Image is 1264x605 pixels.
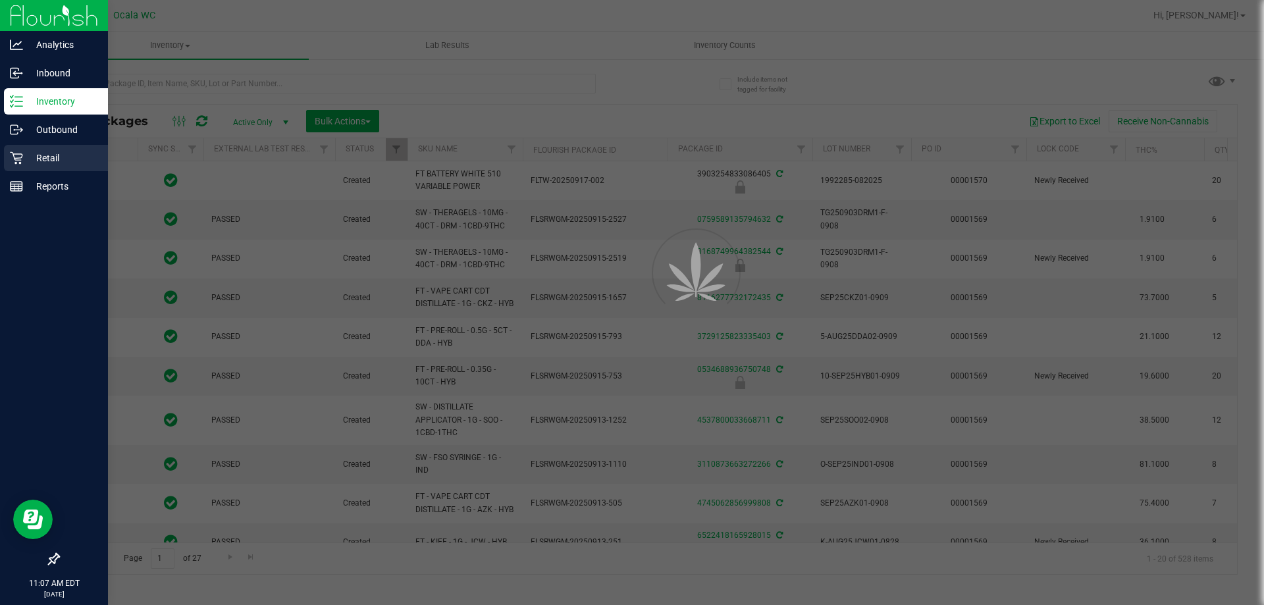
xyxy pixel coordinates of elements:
[6,589,102,599] p: [DATE]
[10,151,23,165] inline-svg: Retail
[23,122,102,138] p: Outbound
[10,180,23,193] inline-svg: Reports
[23,150,102,166] p: Retail
[6,577,102,589] p: 11:07 AM EDT
[10,95,23,108] inline-svg: Inventory
[23,65,102,81] p: Inbound
[10,66,23,80] inline-svg: Inbound
[10,38,23,51] inline-svg: Analytics
[10,123,23,136] inline-svg: Outbound
[23,93,102,109] p: Inventory
[13,500,53,539] iframe: Resource center
[23,178,102,194] p: Reports
[23,37,102,53] p: Analytics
